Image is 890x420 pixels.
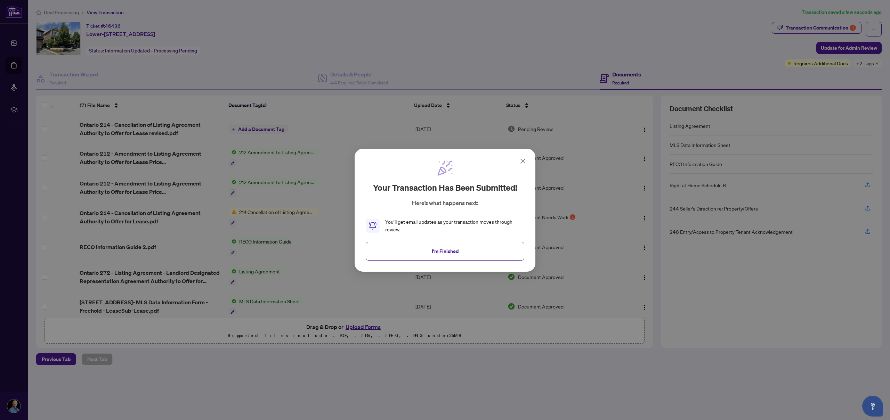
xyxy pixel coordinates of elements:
h2: Your transaction has been submitted! [373,182,517,193]
button: I'm Finished [366,241,524,260]
div: You’ll get email updates as your transaction moves through review. [385,218,524,233]
p: Here’s what happens next: [412,199,478,207]
span: I'm Finished [432,245,459,256]
button: Open asap [862,396,883,417]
